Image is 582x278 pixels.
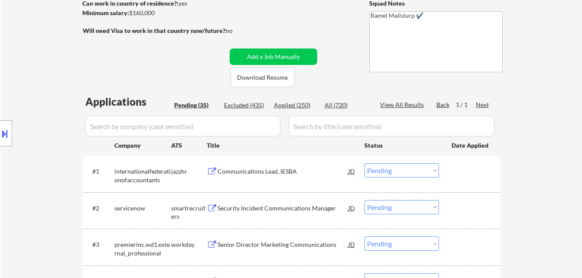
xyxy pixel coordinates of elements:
[171,240,207,249] div: workday
[325,101,368,110] div: All (720)
[218,167,348,176] div: Communications Lead, IESBA
[207,141,356,150] div: Title
[85,116,280,136] input: Search by company (case sensitive)
[456,100,476,109] div: 1 / 1
[380,100,426,109] div: View All Results
[114,240,171,257] div: premierinc.wd1.external_professional
[436,100,450,109] div: Back
[171,141,207,150] div: ATS
[92,240,107,249] div: #3
[226,26,250,35] div: no
[230,48,317,65] button: Add a Job Manually
[174,101,218,110] div: Pending (35)
[231,68,295,87] button: Download Resume
[82,9,129,16] strong: Minimum salary:
[348,236,356,252] div: JD
[348,200,356,216] div: JD
[476,100,490,109] div: Next
[274,101,317,110] div: Applied (250)
[83,27,227,34] strong: Will need Visa to work in that country now/future?:
[224,101,267,110] div: Excluded (435)
[171,204,207,221] div: smartrecruiters
[289,116,494,136] input: Search by title (case sensitive)
[171,167,207,176] div: jazzhr
[218,240,348,249] div: Senior Director Marketing Communications
[82,9,227,17] div: $160,000
[218,204,348,213] div: Security Incident Communications Manager
[348,163,356,179] div: JD
[364,137,439,153] div: Status
[452,141,490,150] div: Date Applied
